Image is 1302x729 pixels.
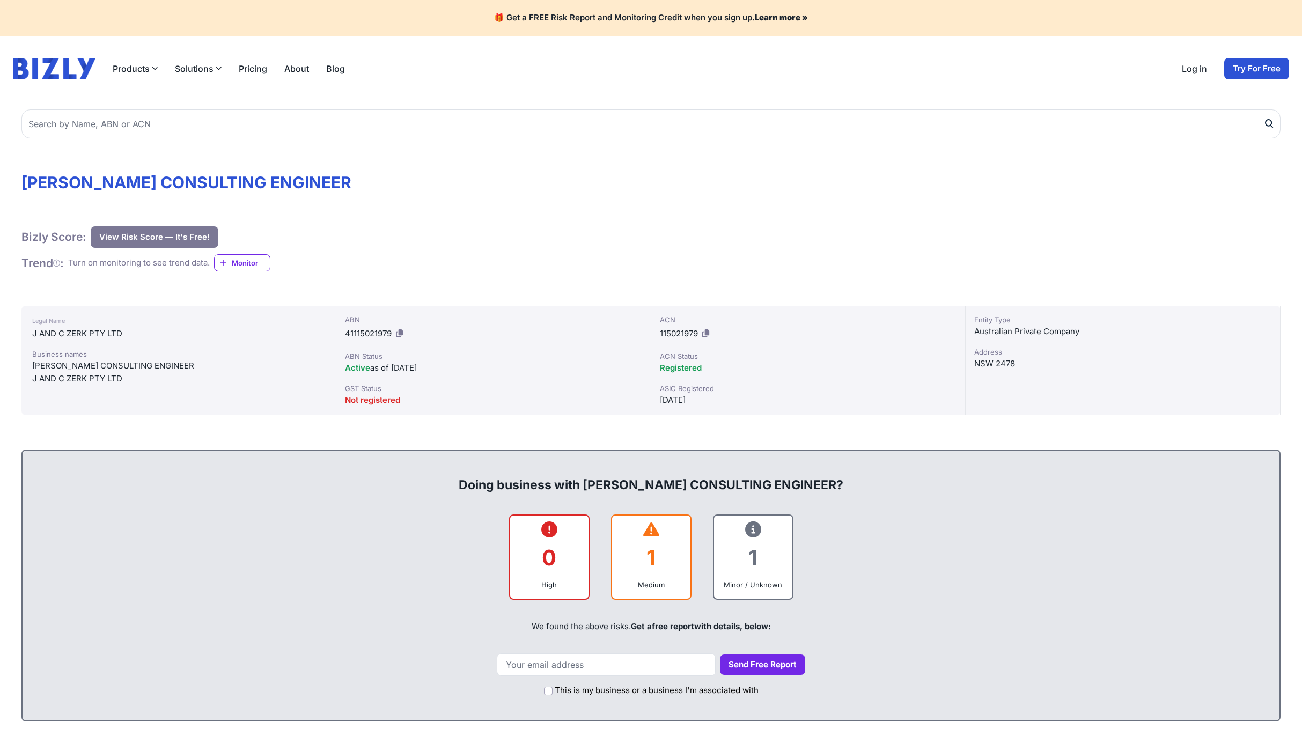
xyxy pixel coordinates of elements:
[519,579,580,590] div: High
[284,62,309,75] a: About
[32,349,325,359] div: Business names
[723,536,784,579] div: 1
[519,536,580,579] div: 0
[755,12,808,23] a: Learn more »
[21,256,64,270] h1: Trend :
[345,328,392,338] span: 41115021979
[720,654,805,675] button: Send Free Report
[91,226,218,248] button: View Risk Score — It's Free!
[21,173,1281,192] h1: [PERSON_NAME] CONSULTING ENGINEER
[68,257,210,269] div: Turn on monitoring to see trend data.
[239,62,267,75] a: Pricing
[974,347,1271,357] div: Address
[32,372,325,385] div: J AND C ZERK PTY LTD
[345,351,642,362] div: ABN Status
[345,383,642,394] div: GST Status
[21,230,86,244] h1: Bizly Score:
[214,254,270,271] a: Monitor
[621,579,682,590] div: Medium
[21,109,1281,138] input: Search by Name, ABN or ACN
[1182,62,1207,75] a: Log in
[33,459,1269,494] div: Doing business with [PERSON_NAME] CONSULTING ENGINEER?
[113,62,158,75] button: Products
[660,328,698,338] span: 115021979
[175,62,222,75] button: Solutions
[497,653,716,676] input: Your email address
[652,621,694,631] a: free report
[33,608,1269,645] div: We found the above risks.
[621,536,682,579] div: 1
[660,314,957,325] div: ACN
[32,314,325,327] div: Legal Name
[974,325,1271,338] div: Australian Private Company
[723,579,784,590] div: Minor / Unknown
[660,351,957,362] div: ACN Status
[974,314,1271,325] div: Entity Type
[232,257,270,268] span: Monitor
[631,621,771,631] span: Get a with details, below:
[345,363,370,373] span: Active
[974,357,1271,370] div: NSW 2478
[345,395,400,405] span: Not registered
[13,13,1289,23] h4: 🎁 Get a FREE Risk Report and Monitoring Credit when you sign up.
[32,327,325,340] div: J AND C ZERK PTY LTD
[660,363,702,373] span: Registered
[660,383,957,394] div: ASIC Registered
[32,359,325,372] div: [PERSON_NAME] CONSULTING ENGINEER
[326,62,345,75] a: Blog
[660,394,957,407] div: [DATE]
[1224,58,1289,79] a: Try For Free
[345,362,642,374] div: as of [DATE]
[345,314,642,325] div: ABN
[555,684,759,697] label: This is my business or a business I'm associated with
